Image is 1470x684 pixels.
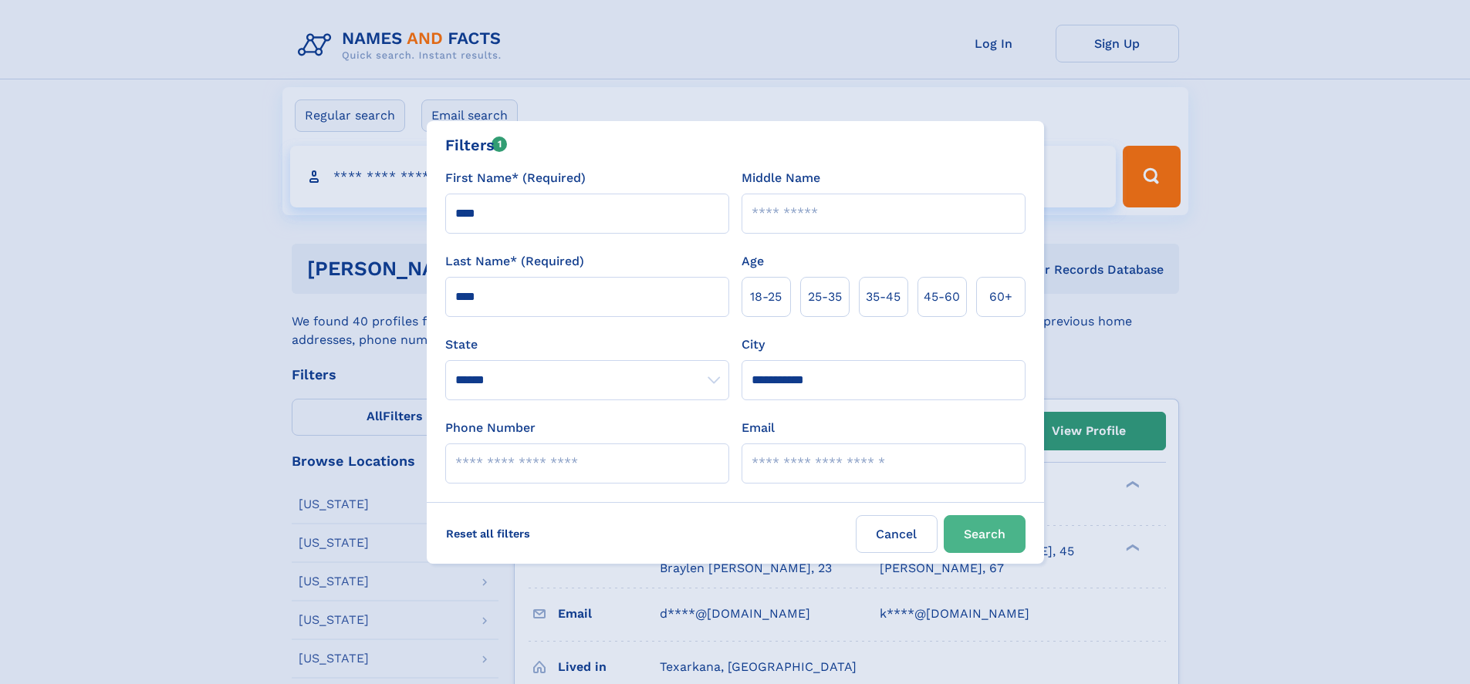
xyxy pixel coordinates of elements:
[750,288,782,306] span: 18‑25
[742,169,820,187] label: Middle Name
[866,288,901,306] span: 35‑45
[742,419,775,437] label: Email
[989,288,1012,306] span: 60+
[944,515,1026,553] button: Search
[742,335,765,354] label: City
[445,252,584,271] label: Last Name* (Required)
[445,419,536,437] label: Phone Number
[436,515,540,552] label: Reset all filters
[445,169,586,187] label: First Name* (Required)
[808,288,842,306] span: 25‑35
[856,515,938,553] label: Cancel
[445,133,508,157] div: Filters
[445,335,729,354] label: State
[924,288,960,306] span: 45‑60
[742,252,764,271] label: Age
